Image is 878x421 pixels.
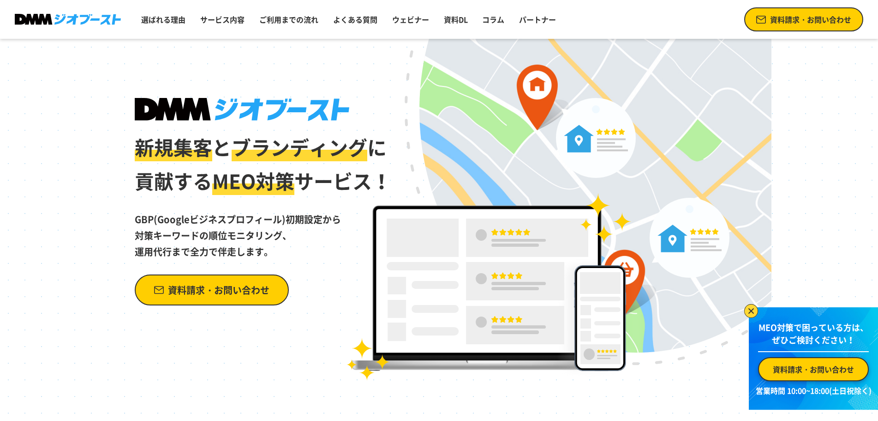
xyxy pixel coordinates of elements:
[232,133,367,161] span: ブランディング
[137,10,189,29] a: 選ばれる理由
[515,10,560,29] a: パートナー
[197,10,248,29] a: サービス内容
[135,133,212,161] span: 新規集客
[15,14,121,25] img: DMMジオブースト
[770,14,851,25] span: 資料請求・お問い合わせ
[135,98,349,121] img: DMMジオブースト
[744,7,863,31] a: 資料請求・お問い合わせ
[135,275,289,305] a: 資料請求・お問い合わせ
[754,385,872,396] p: 営業時間 10:00~18:00(土日祝除く)
[256,10,322,29] a: ご利用までの流れ
[168,282,269,298] span: 資料請求・お問い合わせ
[744,304,758,318] img: バナーを閉じる
[478,10,508,29] a: コラム
[212,166,294,195] span: MEO対策
[758,357,869,381] a: 資料請求・お問い合わせ
[758,321,869,352] p: MEO対策で困っている方は、 ぜひご検討ください！
[388,10,433,29] a: ウェビナー
[773,364,854,375] span: 資料請求・お問い合わせ
[329,10,381,29] a: よくある質問
[440,10,472,29] a: 資料DL
[135,98,392,198] h1: と に 貢献する サービス！
[135,198,392,260] p: GBP(Googleビジネスプロフィール)初期設定から 対策キーワードの順位モニタリング、 運用代行まで全力で伴走します。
